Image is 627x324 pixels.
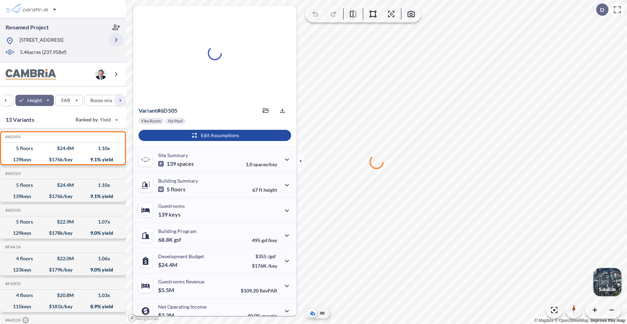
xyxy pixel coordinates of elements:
[158,312,175,319] p: $2.2M
[168,118,183,124] p: No Pool
[139,130,291,141] button: Edit Assumptions
[6,23,49,31] p: Renamed Project
[158,186,185,193] p: 5
[252,187,277,193] p: 67
[534,318,554,323] a: Mapbox
[555,318,589,323] a: OpenStreetMap
[591,318,625,323] a: Improve this map
[6,115,34,124] p: 13 Variants
[259,187,262,193] span: ft
[593,268,621,296] img: Switcher Image
[318,309,326,317] button: Site Plan
[261,237,277,243] span: gsf/key
[201,132,239,139] p: Edit Assumptions
[158,287,175,294] p: $5.5M
[599,287,616,292] p: Satellite
[4,245,21,249] h5: Click to copy the code
[158,304,206,310] p: Net Operating Income
[169,211,181,218] span: keys
[177,160,194,167] span: spaces
[139,107,157,114] span: Variant
[246,161,277,167] p: 1.0
[27,97,42,104] p: Height
[158,236,181,243] p: 68.8K
[141,118,161,124] p: Flex Room
[4,171,21,176] h5: Click to copy the code
[128,314,159,322] a: Mapbox homepage
[158,211,181,218] p: 139
[268,253,276,259] span: /gsf
[90,97,113,104] p: Room mix
[4,317,29,324] h5: Click to copy the code
[263,187,277,193] span: height
[4,134,21,139] h5: Click to copy the code
[158,279,204,284] p: Guestrooms Revenue
[100,116,111,123] span: Yield
[95,69,106,80] img: user logo
[139,107,177,114] p: # 6d505
[241,288,277,294] p: $109.20
[6,69,56,80] img: BrandImage
[262,313,277,319] span: margin
[4,208,21,213] h5: Click to copy the code
[600,7,604,13] p: D
[158,203,185,209] p: Guestrooms
[158,253,204,259] p: Development Budget
[84,95,125,106] button: Room mix
[247,313,277,319] p: 40.0%
[252,253,277,259] p: $355
[253,161,277,167] span: spaces/key
[4,281,21,286] h5: Click to copy the code
[308,309,317,317] button: Aerial View
[20,49,66,56] p: 5.46 acres ( 237,958 sf)
[593,268,621,296] button: Switcher ImageSatellite
[171,186,185,193] span: floors
[61,97,70,104] p: FAR
[158,178,198,184] p: Building Summary
[158,261,178,268] p: $24.4M
[174,236,181,243] span: gsf
[158,152,188,158] p: Site Summary
[20,36,63,45] p: [STREET_ADDRESS]
[55,95,83,106] button: FAR
[158,160,194,167] p: 139
[260,288,277,294] span: RevPAR
[268,263,277,269] span: /key
[252,263,277,269] p: $176K
[158,228,197,234] p: Building Program
[15,95,54,106] button: Height
[252,237,277,243] p: 495
[70,114,122,125] button: Ranked by Yield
